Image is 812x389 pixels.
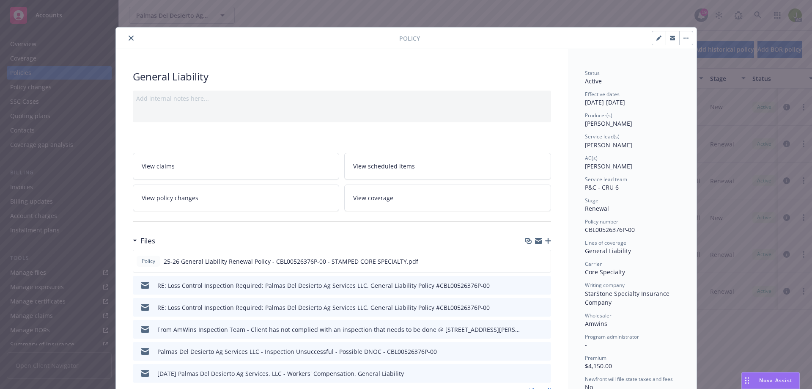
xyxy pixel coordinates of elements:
span: $4,150.00 [585,362,612,370]
button: download file [527,303,533,312]
button: preview file [540,281,548,290]
a: View coverage [344,185,551,211]
a: View scheduled items [344,153,551,179]
div: From AmWins Inspection Team - Client has not complied with an inspection that needs to be done @ ... [157,325,523,334]
span: Policy number [585,218,618,225]
div: Drag to move [742,372,752,389]
span: Newfront will file state taxes and fees [585,375,673,383]
span: Effective dates [585,91,620,98]
span: Lines of coverage [585,239,626,246]
span: Policy [399,34,420,43]
span: View coverage [353,193,393,202]
span: General Liability [585,247,631,255]
div: RE: Loss Control Inspection Required: Palmas Del Desierto Ag Services LLC, General Liability Poli... [157,281,490,290]
div: Files [133,235,155,246]
span: 25-26 General Liability Renewal Policy - CBL00526376P-00 - STAMPED CORE SPECIALTY.pdf [164,257,418,266]
span: Wholesaler [585,312,612,319]
button: preview file [540,303,548,312]
span: CBL00526376P-00 [585,226,635,234]
button: preview file [540,347,548,356]
span: [PERSON_NAME] [585,119,632,127]
div: Add internal notes here... [136,94,548,103]
span: StarStone Specialty Insurance Company [585,290,671,306]
span: Renewal [585,204,609,212]
button: download file [527,281,533,290]
span: Core Specialty [585,268,625,276]
button: preview file [540,257,547,266]
h3: Files [140,235,155,246]
span: [PERSON_NAME] [585,162,632,170]
div: RE: Loss Control Inspection Required: Palmas Del Desierto Ag Services LLC, General Liability Poli... [157,303,490,312]
span: Service lead(s) [585,133,620,140]
span: [PERSON_NAME] [585,141,632,149]
span: View scheduled items [353,162,415,171]
span: - [585,341,587,349]
span: P&C - CRU 6 [585,183,619,191]
button: preview file [540,325,548,334]
button: preview file [540,369,548,378]
span: Producer(s) [585,112,612,119]
span: Writing company [585,281,625,289]
span: Amwins [585,320,607,328]
span: Nova Assist [759,377,793,384]
span: Carrier [585,260,602,268]
div: Palmas Del Desierto Ag Services LLC - Inspection Unsuccessful - Possible DNOC - CBL00526376P-00 [157,347,437,356]
a: View policy changes [133,185,340,211]
div: General Liability [133,69,551,84]
a: View claims [133,153,340,179]
span: Stage [585,197,598,204]
button: download file [527,325,533,334]
span: Status [585,69,600,77]
span: View policy changes [142,193,198,202]
span: Premium [585,354,606,361]
span: Policy [140,257,157,265]
span: Service lead team [585,176,627,183]
button: download file [527,369,533,378]
div: [DATE] - [DATE] [585,91,680,107]
button: Nova Assist [741,372,800,389]
span: View claims [142,162,175,171]
button: download file [527,347,533,356]
div: [DATE] Palmas Del Desierto Ag Services, LLC - Workers' Compensation, General Liability [157,369,404,378]
span: AC(s) [585,154,598,162]
button: download file [526,257,533,266]
span: Active [585,77,602,85]
span: Program administrator [585,333,639,340]
button: close [126,33,136,43]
